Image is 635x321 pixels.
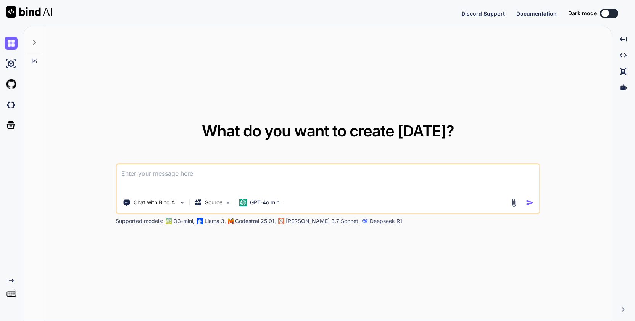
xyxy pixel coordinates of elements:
[5,98,18,111] img: darkCloudIdeIcon
[6,6,52,18] img: Bind AI
[179,199,185,206] img: Pick Tools
[228,218,234,224] img: Mistral-AI
[239,199,247,206] img: GPT-4o mini
[516,10,557,17] span: Documentation
[235,217,276,225] p: Codestral 25.01,
[205,199,222,206] p: Source
[568,10,597,17] span: Dark mode
[461,10,505,18] button: Discord Support
[5,57,18,70] img: ai-studio
[362,218,368,224] img: claude
[461,10,505,17] span: Discord Support
[225,199,231,206] img: Pick Models
[116,217,163,225] p: Supported models:
[516,10,557,18] button: Documentation
[370,217,402,225] p: Deepseek R1
[202,122,454,140] span: What do you want to create [DATE]?
[278,218,284,224] img: claude
[134,199,177,206] p: Chat with Bind AI
[250,199,282,206] p: GPT-4o min..
[525,199,533,207] img: icon
[166,218,172,224] img: GPT-4
[5,78,18,91] img: githubLight
[509,198,518,207] img: attachment
[5,37,18,50] img: chat
[173,217,195,225] p: O3-mini,
[286,217,360,225] p: [PERSON_NAME] 3.7 Sonnet,
[205,217,226,225] p: Llama 3,
[197,218,203,224] img: Llama2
